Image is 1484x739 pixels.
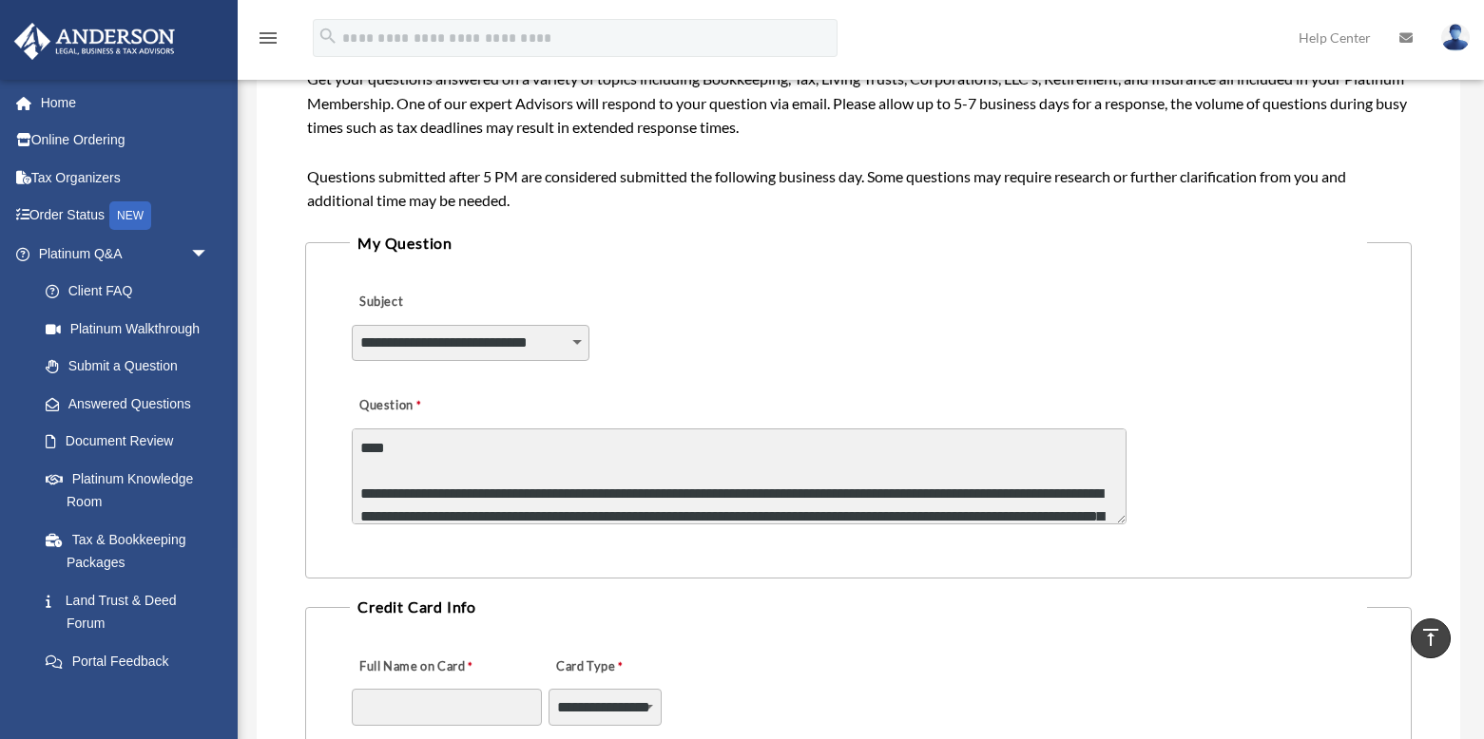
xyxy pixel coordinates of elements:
img: User Pic [1441,24,1470,51]
a: Submit a Question [27,348,228,386]
legend: My Question [350,230,1367,256]
label: Card Type [549,654,628,680]
a: Platinum Q&Aarrow_drop_down [13,235,238,273]
img: Anderson Advisors Platinum Portal [9,23,181,60]
i: search [318,26,338,47]
a: Portal Feedback [27,642,238,680]
a: Client FAQ [27,273,238,311]
i: vertical_align_top [1419,626,1442,649]
a: Home [13,84,238,122]
a: Tax & Bookkeeping Packages [27,521,238,581]
a: Land Trust & Deed Forum [27,581,238,642]
div: NEW [109,201,151,230]
label: Subject [352,290,532,316]
i: menu [257,27,279,49]
a: menu [257,33,279,49]
a: Order StatusNEW [13,197,238,236]
a: vertical_align_top [1411,618,1451,658]
legend: Credit Card Info [350,594,1367,620]
a: Answered Questions [27,385,238,423]
label: Full Name on Card [352,654,478,680]
a: Document Review [27,423,238,461]
a: Online Ordering [13,122,238,160]
span: arrow_drop_down [190,235,228,274]
a: Platinum Walkthrough [27,310,238,348]
a: Platinum Knowledge Room [27,460,238,521]
a: Tax Organizers [13,159,238,197]
label: Question [352,393,499,420]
